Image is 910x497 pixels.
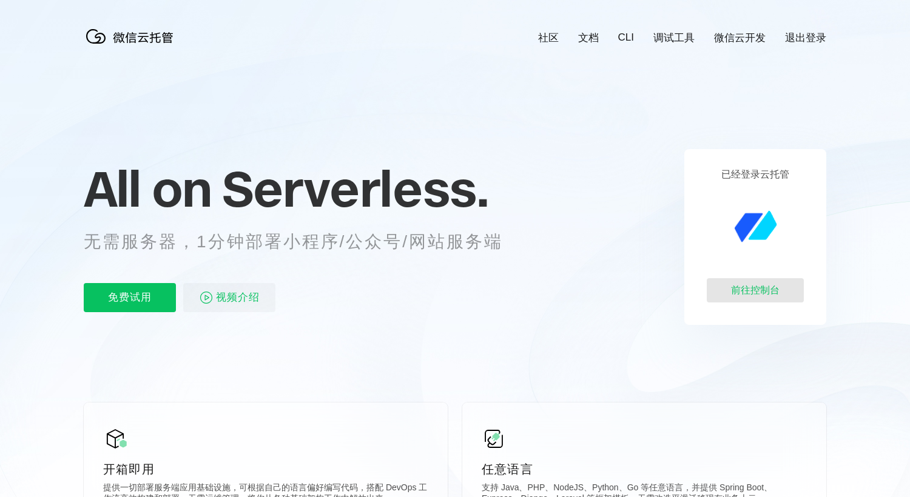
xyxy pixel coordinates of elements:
[84,230,525,254] p: 无需服务器，1分钟部署小程序/公众号/网站服务端
[84,283,176,312] p: 免费试用
[578,31,599,45] a: 文档
[482,461,807,478] p: 任意语言
[714,31,766,45] a: 微信云开发
[653,31,695,45] a: 调试工具
[222,158,488,219] span: Serverless.
[538,31,559,45] a: 社区
[84,158,211,219] span: All on
[785,31,826,45] a: 退出登录
[199,290,214,305] img: video_play.svg
[618,32,634,44] a: CLI
[707,278,804,302] div: 前往控制台
[216,283,260,312] span: 视频介绍
[84,24,181,48] img: 微信云托管
[84,40,181,50] a: 微信云托管
[721,168,789,181] p: 已经登录云托管
[103,461,428,478] p: 开箱即用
